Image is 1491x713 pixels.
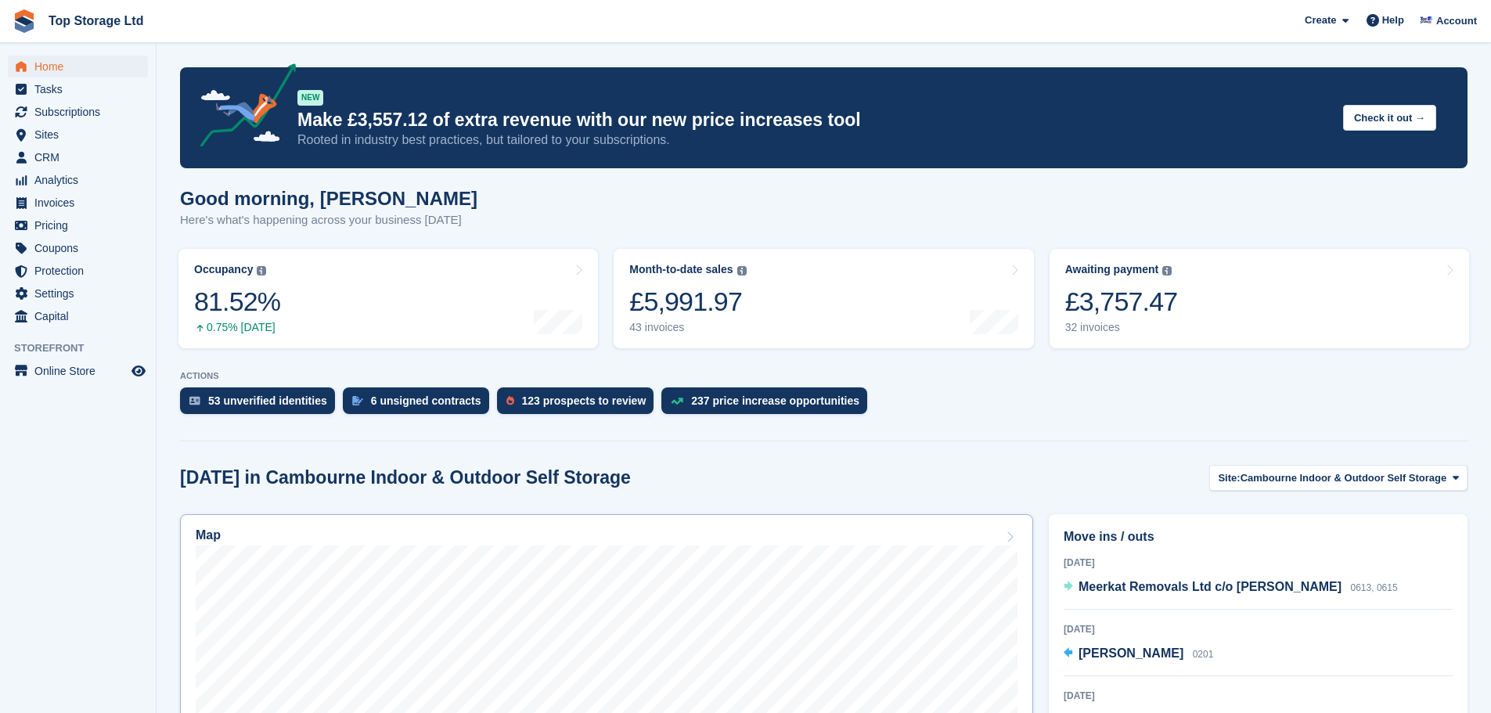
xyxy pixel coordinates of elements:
span: Invoices [34,192,128,214]
h2: Map [196,528,221,542]
a: 6 unsigned contracts [343,387,497,422]
span: Create [1305,13,1336,28]
button: Site: Cambourne Indoor & Outdoor Self Storage [1209,465,1468,491]
div: 6 unsigned contracts [371,394,481,407]
span: [PERSON_NAME] [1079,646,1183,660]
p: Make £3,557.12 of extra revenue with our new price increases tool [297,109,1331,131]
a: menu [8,214,148,236]
a: menu [8,305,148,327]
a: Occupancy 81.52% 0.75% [DATE] [178,249,598,348]
a: menu [8,101,148,123]
span: Coupons [34,237,128,259]
h1: Good morning, [PERSON_NAME] [180,188,477,209]
a: Awaiting payment £3,757.47 32 invoices [1050,249,1469,348]
span: Storefront [14,340,156,356]
div: 123 prospects to review [522,394,646,407]
div: 53 unverified identities [208,394,327,407]
span: Settings [34,283,128,304]
a: menu [8,192,148,214]
span: Sites [34,124,128,146]
span: Meerkat Removals Ltd c/o [PERSON_NAME] [1079,580,1342,593]
img: price_increase_opportunities-93ffe204e8149a01c8c9dc8f82e8f89637d9d84a8eef4429ea346261dce0b2c0.svg [671,398,683,405]
a: [PERSON_NAME] 0201 [1064,644,1213,664]
h2: [DATE] in Cambourne Indoor & Outdoor Self Storage [180,467,631,488]
h2: Move ins / outs [1064,528,1453,546]
span: Online Store [34,360,128,382]
span: Tasks [34,78,128,100]
div: 32 invoices [1065,321,1178,334]
img: Sam Topham [1418,13,1434,28]
img: contract_signature_icon-13c848040528278c33f63329250d36e43548de30e8caae1d1a13099fd9432cc5.svg [352,396,363,405]
img: verify_identity-adf6edd0f0f0b5bbfe63781bf79b02c33cf7c696d77639b501bdc392416b5a36.svg [189,396,200,405]
span: Help [1382,13,1404,28]
p: Here's what's happening across your business [DATE] [180,211,477,229]
span: Protection [34,260,128,282]
span: Home [34,56,128,77]
div: £3,757.47 [1065,286,1178,318]
div: £5,991.97 [629,286,746,318]
a: Month-to-date sales £5,991.97 43 invoices [614,249,1033,348]
span: Cambourne Indoor & Outdoor Self Storage [1241,470,1447,486]
img: price-adjustments-announcement-icon-8257ccfd72463d97f412b2fc003d46551f7dbcb40ab6d574587a9cd5c0d94... [187,63,297,153]
span: Account [1436,13,1477,29]
div: 43 invoices [629,321,746,334]
p: Rooted in industry best practices, but tailored to your subscriptions. [297,131,1331,149]
span: Analytics [34,169,128,191]
span: Site: [1218,470,1240,486]
span: 0201 [1193,649,1214,660]
div: NEW [297,90,323,106]
a: 237 price increase opportunities [661,387,875,422]
span: Pricing [34,214,128,236]
span: Subscriptions [34,101,128,123]
img: icon-info-grey-7440780725fd019a000dd9b08b2336e03edf1995a4989e88bcd33f0948082b44.svg [257,266,266,275]
a: menu [8,169,148,191]
a: menu [8,56,148,77]
a: menu [8,237,148,259]
div: [DATE] [1064,622,1453,636]
a: menu [8,146,148,168]
button: Check it out → [1343,105,1436,131]
div: Month-to-date sales [629,263,733,276]
a: menu [8,124,148,146]
div: Occupancy [194,263,253,276]
img: prospect-51fa495bee0391a8d652442698ab0144808aea92771e9ea1ae160a38d050c398.svg [506,396,514,405]
div: Awaiting payment [1065,263,1159,276]
span: Capital [34,305,128,327]
a: Top Storage Ltd [42,8,149,34]
a: menu [8,283,148,304]
span: CRM [34,146,128,168]
img: stora-icon-8386f47178a22dfd0bd8f6a31ec36ba5ce8667c1dd55bd0f319d3a0aa187defe.svg [13,9,36,33]
p: ACTIONS [180,371,1468,381]
a: menu [8,260,148,282]
a: Preview store [129,362,148,380]
a: 53 unverified identities [180,387,343,422]
a: menu [8,78,148,100]
img: icon-info-grey-7440780725fd019a000dd9b08b2336e03edf1995a4989e88bcd33f0948082b44.svg [1162,266,1172,275]
div: [DATE] [1064,556,1453,570]
a: 123 prospects to review [497,387,662,422]
img: icon-info-grey-7440780725fd019a000dd9b08b2336e03edf1995a4989e88bcd33f0948082b44.svg [737,266,747,275]
span: 0613, 0615 [1351,582,1398,593]
a: menu [8,360,148,382]
a: Meerkat Removals Ltd c/o [PERSON_NAME] 0613, 0615 [1064,578,1398,598]
div: 81.52% [194,286,280,318]
div: 237 price increase opportunities [691,394,859,407]
div: 0.75% [DATE] [194,321,280,334]
div: [DATE] [1064,689,1453,703]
